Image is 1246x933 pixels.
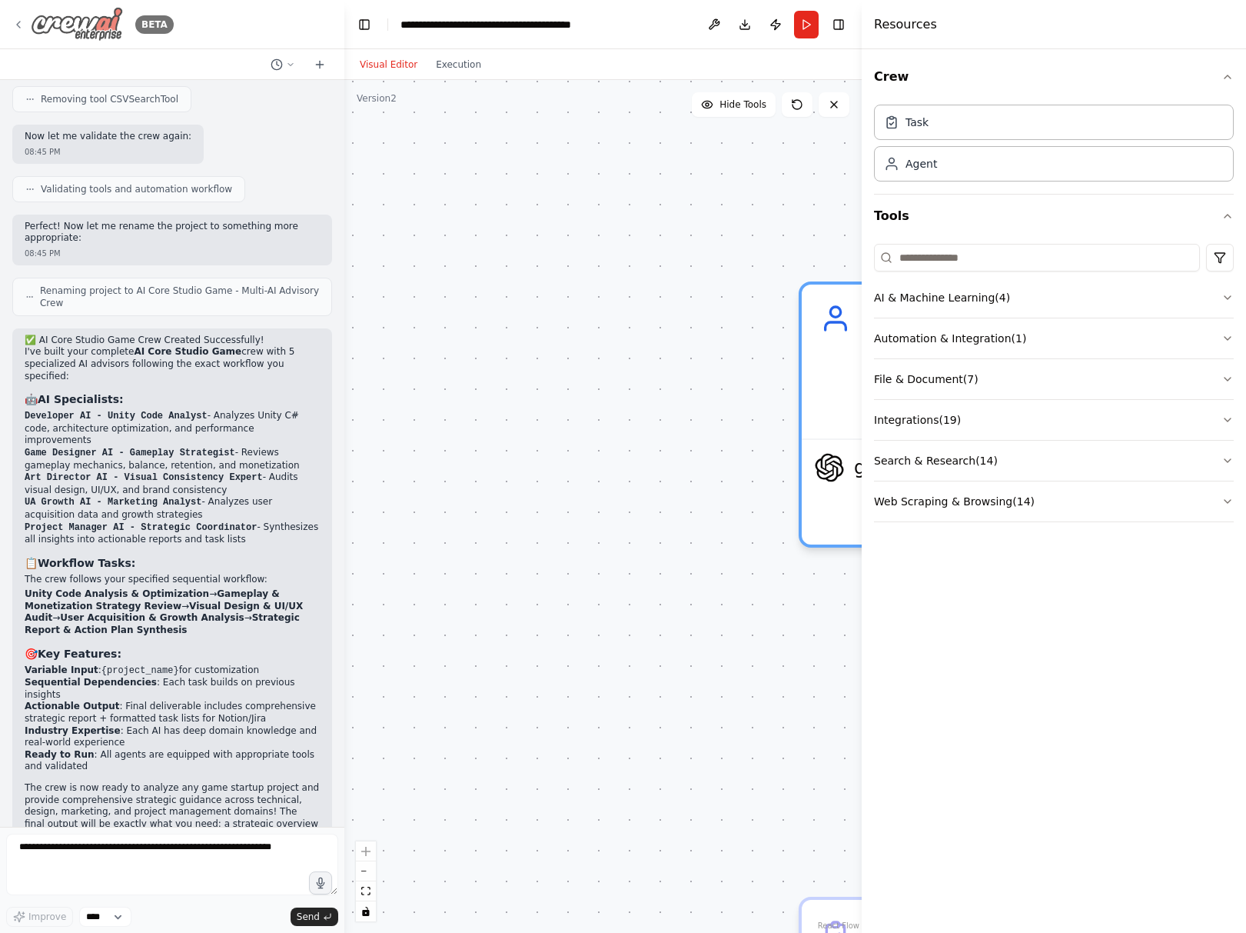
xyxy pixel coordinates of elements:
li: : Each AI has deep domain knowledge and real-world experience [25,725,320,749]
strong: AI Specialists: [38,393,124,405]
strong: Industry Expertise [25,725,121,736]
button: Integrations(19) [874,400,1234,440]
code: Game Designer AI - Gameplay Strategist [25,448,235,458]
span: Hide Tools [719,98,766,111]
li: - Analyzes Unity C# code, architecture optimization, and performance improvements [25,410,320,447]
li: : for customization [25,665,320,678]
li: : All agents are equipped with appropriate tools and validated [25,749,320,773]
strong: Variable Input [25,665,98,675]
button: Improve [6,907,73,927]
button: Automation & Integration(1) [874,318,1234,358]
span: Removing tool CSVSearchTool [41,93,178,105]
button: Execution [427,55,490,74]
strong: Strategic Report & Action Plan Synthesis [25,612,300,635]
strong: Key Features: [38,648,121,660]
button: Web Scraping & Browsing(14) [874,481,1234,521]
li: - Synthesizes all insights into actionable reports and task lists [25,521,320,546]
li: - Audits visual design, UI/UX, and brand consistency [25,471,320,496]
span: gpt-4o-mini [854,455,962,480]
code: {project_name} [101,665,179,676]
div: Version 2 [357,92,397,105]
span: Improve [28,911,66,923]
div: Task [905,115,929,130]
h2: ✅ AI Core Studio Game Crew Created Successfully! [25,335,320,347]
button: Hide left sidebar [354,14,375,35]
button: Tools [874,195,1234,238]
button: File & Document(7) [874,359,1234,399]
button: Hide Tools [692,92,776,117]
p: The crew follows your specified sequential workflow: [25,574,320,586]
div: 08:45 PM [25,146,191,158]
button: Hide right sidebar [828,14,849,35]
button: Switch to previous chat [264,55,301,74]
button: Send [291,908,338,926]
div: 08:45 PM [25,248,320,259]
nav: breadcrumb [400,17,573,32]
strong: Gameplay & Monetization Strategy Review [25,588,280,611]
button: Start a new chat [307,55,332,74]
div: React Flow controls [356,841,376,921]
strong: Visual Design & UI/UX Audit [25,601,303,624]
button: fit view [356,881,376,901]
p: Perfect! Now let me rename the project to something more appropriate: [25,221,320,245]
img: Logo [31,7,123,42]
button: toggle interactivity [356,901,376,921]
code: UA Growth AI - Marketing Analyst [25,497,201,508]
button: Crew [874,55,1234,98]
code: Art Director AI - Visual Consistency Expert [25,472,263,483]
h3: 🎯 [25,646,320,661]
strong: Ready to Run [25,749,95,760]
strong: User Acquisition & Growth Analysis [60,612,244,623]
span: Validating tools and automation workflow [41,183,232,195]
button: AI & Machine Learning(4) [874,278,1234,318]
div: Agent [905,156,937,172]
button: Click to speak your automation idea [309,871,332,895]
span: Send [297,911,320,923]
strong: Workflow Tasks: [38,557,135,569]
li: : Final deliverable includes comprehensive strategic report + formatted task lists for Notion/Jira [25,701,320,725]
li: → → → → [25,588,320,636]
strong: Unity Code Analysis & Optimization [25,588,209,599]
li: : Each task builds on previous insights [25,677,320,701]
h3: 🤖 [25,392,320,407]
span: Renaming project to AI Core Studio Game - Multi-AI Advisory Crew [40,285,319,309]
a: React Flow attribution [818,921,859,930]
div: gpt-4o-mini [799,282,1183,548]
button: zoom out [356,861,376,881]
code: Developer AI - Unity Code Analyst [25,411,208,422]
h3: 📋 [25,555,320,571]
p: I've built your complete crew with 5 specialized AI advisors following the exact workflow you spe... [25,346,320,382]
strong: AI Core Studio Game [134,346,241,357]
li: - Reviews gameplay mechanics, balance, retention, and monetization [25,447,320,471]
li: - Analyzes user acquisition data and growth strategies [25,496,320,521]
button: Visual Editor [351,55,427,74]
div: BETA [135,15,174,34]
h4: Resources [874,15,937,34]
strong: Actionable Output [25,701,120,711]
code: Project Manager AI - Strategic Coordinator [25,522,257,533]
p: Now let me validate the crew again: [25,131,191,143]
button: Search & Research(14) [874,441,1234,481]
p: The crew is now ready to analyze any game startup project and provide comprehensive strategic gui... [25,782,320,842]
div: Crew [874,98,1234,194]
div: Tools [874,238,1234,535]
strong: Sequential Dependencies [25,677,157,688]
